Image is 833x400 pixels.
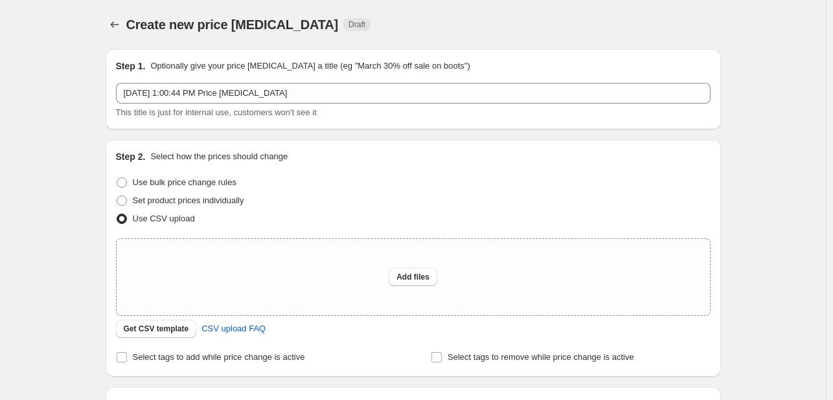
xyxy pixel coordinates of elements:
[116,320,197,338] button: Get CSV template
[116,60,146,72] h2: Step 1.
[348,19,365,30] span: Draft
[448,352,634,362] span: Select tags to remove while price change is active
[201,322,266,335] span: CSV upload FAQ
[106,16,124,34] button: Price change jobs
[126,17,339,32] span: Create new price [MEDICAL_DATA]
[133,195,244,205] span: Set product prices individually
[133,214,195,223] span: Use CSV upload
[389,268,437,286] button: Add files
[133,177,236,187] span: Use bulk price change rules
[116,83,711,104] input: 30% off holiday sale
[150,60,470,72] p: Optionally give your price [MEDICAL_DATA] a title (eg "March 30% off sale on boots")
[133,352,305,362] span: Select tags to add while price change is active
[194,318,273,339] a: CSV upload FAQ
[116,107,317,117] span: This title is just for internal use, customers won't see it
[116,150,146,163] h2: Step 2.
[396,272,429,282] span: Add files
[124,324,189,334] span: Get CSV template
[150,150,288,163] p: Select how the prices should change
